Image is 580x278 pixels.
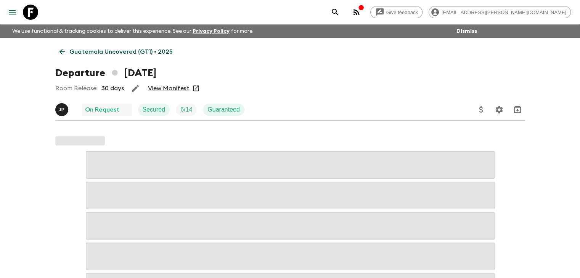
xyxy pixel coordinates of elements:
[176,104,197,116] div: Trip Fill
[143,105,165,114] p: Secured
[55,103,70,116] button: JP
[55,84,98,93] p: Room Release:
[59,107,65,113] p: J P
[9,24,257,38] p: We use functional & tracking cookies to deliver this experience. See our for more.
[510,102,525,117] button: Archive (Completed, Cancelled or Unsynced Departures only)
[55,44,177,59] a: Guatemala Uncovered (GT1) • 2025
[5,5,20,20] button: menu
[85,105,119,114] p: On Request
[437,10,570,15] span: [EMAIL_ADDRESS][PERSON_NAME][DOMAIN_NAME]
[207,105,240,114] p: Guaranteed
[474,102,489,117] button: Update Price, Early Bird Discount and Costs
[455,26,479,37] button: Dismiss
[55,105,70,112] span: Julio Posadas
[138,104,170,116] div: Secured
[180,105,192,114] p: 6 / 14
[193,29,230,34] a: Privacy Policy
[101,84,124,93] p: 30 days
[328,5,343,20] button: search adventures
[382,10,422,15] span: Give feedback
[69,47,173,56] p: Guatemala Uncovered (GT1) • 2025
[55,66,156,81] h1: Departure [DATE]
[492,102,507,117] button: Settings
[429,6,571,18] div: [EMAIL_ADDRESS][PERSON_NAME][DOMAIN_NAME]
[370,6,423,18] a: Give feedback
[148,85,190,92] a: View Manifest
